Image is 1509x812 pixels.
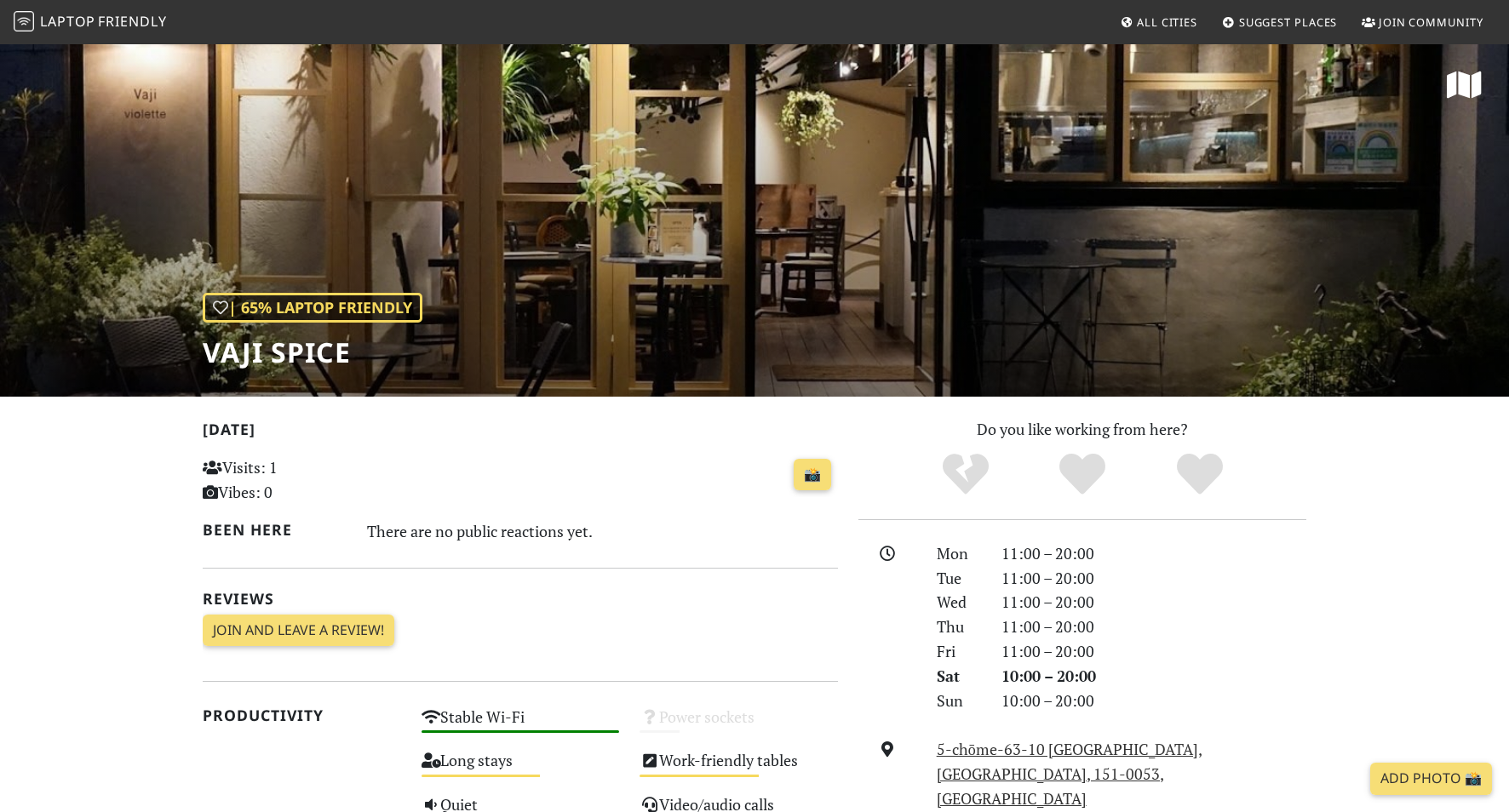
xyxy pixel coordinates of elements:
[991,541,1317,566] div: 11:00 – 20:00
[1141,451,1259,498] div: Definitely!
[203,590,838,608] h2: Reviews
[203,293,422,323] div: | 65% Laptop Friendly
[203,420,838,445] h2: [DATE]
[927,639,991,664] div: Fri
[203,521,347,539] h2: Been here
[14,11,34,31] img: LaptopFriendly
[927,615,991,639] div: Thu
[937,739,1202,809] a: 5-chōme-63-10 [GEOGRAPHIC_DATA], [GEOGRAPHIC_DATA], 151-0053, [GEOGRAPHIC_DATA]
[1024,451,1141,498] div: Yes
[1370,763,1492,795] a: Add Photo 📸
[629,703,848,746] div: Power sockets
[927,664,991,689] div: Sat
[927,590,991,615] div: Wed
[14,8,167,37] a: LaptopFriendly LaptopFriendly
[367,518,839,545] div: There are no public reactions yet.
[858,417,1306,442] p: Do you like working from here?
[40,12,95,31] span: Laptop
[991,566,1317,591] div: 11:00 – 20:00
[411,703,630,746] div: Stable Wi-Fi
[927,689,991,713] div: Sun
[991,615,1317,639] div: 11:00 – 20:00
[991,664,1317,689] div: 10:00 – 20:00
[907,451,1024,498] div: No
[991,689,1317,713] div: 10:00 – 20:00
[203,336,422,369] h1: Vaji spice
[927,541,991,566] div: Mon
[203,455,401,505] p: Visits: 1 Vibes: 0
[1355,7,1490,37] a: Join Community
[98,12,166,31] span: Friendly
[1113,7,1204,37] a: All Cities
[794,459,831,491] a: 📸
[203,615,394,647] a: Join and leave a review!
[203,706,401,724] h2: Productivity
[991,590,1317,615] div: 11:00 – 20:00
[1379,14,1483,30] span: Join Community
[629,746,848,790] div: Work-friendly tables
[1239,14,1338,30] span: Suggest Places
[1137,14,1197,30] span: All Cities
[927,566,991,591] div: Tue
[411,746,630,790] div: Long stays
[991,639,1317,664] div: 11:00 – 20:00
[1215,7,1345,37] a: Suggest Places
